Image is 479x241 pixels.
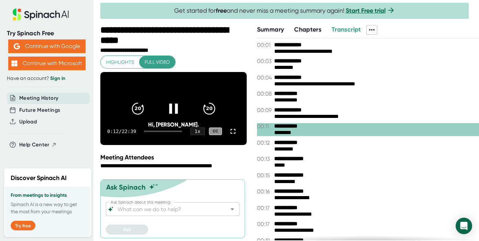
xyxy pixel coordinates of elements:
span: 00:15 [257,172,272,179]
div: Hi, [PERSON_NAME]. [115,121,232,128]
b: free [216,7,227,14]
button: Meeting History [19,94,58,102]
span: Ask [123,227,131,232]
h3: From meetings to insights [11,193,85,198]
button: Summary [257,25,284,34]
div: 0:12 / 22:39 [107,129,136,134]
div: CC [209,128,222,135]
button: Continue with Microsoft [8,57,86,70]
span: 00:17 [257,205,272,211]
img: Aehbyd4JwY73AAAAAElFTkSuQmCC [14,43,20,49]
button: Chapters [294,25,321,34]
div: 1 x [190,128,205,135]
button: Try free [11,221,35,230]
button: Ask [106,225,148,234]
button: Future Meetings [19,106,60,114]
span: 00:08 [257,91,272,97]
a: Sign in [50,75,65,81]
div: Open Intercom Messenger [456,218,472,234]
span: 00:17 [257,221,272,227]
span: Summary [257,26,284,33]
div: Try Spinach Free [7,29,87,37]
div: Meeting Attendees [100,154,248,161]
button: Transcript [332,25,361,34]
span: 00:16 [257,188,272,195]
span: 00:13 [257,156,272,162]
span: Highlights [106,58,134,67]
button: Upload [19,118,37,126]
div: Ask Spinach [106,183,146,191]
span: Chapters [294,26,321,33]
span: Get started for and never miss a meeting summary again! [174,7,395,15]
input: What can we do to help? [116,204,217,214]
h2: Discover Spinach AI [11,173,67,183]
span: 00:09 [257,107,272,113]
span: 00:01 [257,42,272,48]
span: 00:04 [257,74,272,81]
button: Full video [139,56,175,69]
div: Have an account? [7,75,87,82]
button: Continue with Google [8,39,86,53]
button: Help Center [19,141,57,149]
span: 00:11 [257,123,272,130]
button: Open [227,204,237,214]
span: 00:03 [257,58,272,64]
span: Help Center [19,141,49,149]
a: Start Free trial [346,7,386,14]
span: Full video [145,58,170,67]
p: Spinach AI is a new way to get the most from your meetings [11,201,85,215]
span: 00:12 [257,140,272,146]
span: Transcript [332,26,361,33]
button: Highlights [101,56,140,69]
